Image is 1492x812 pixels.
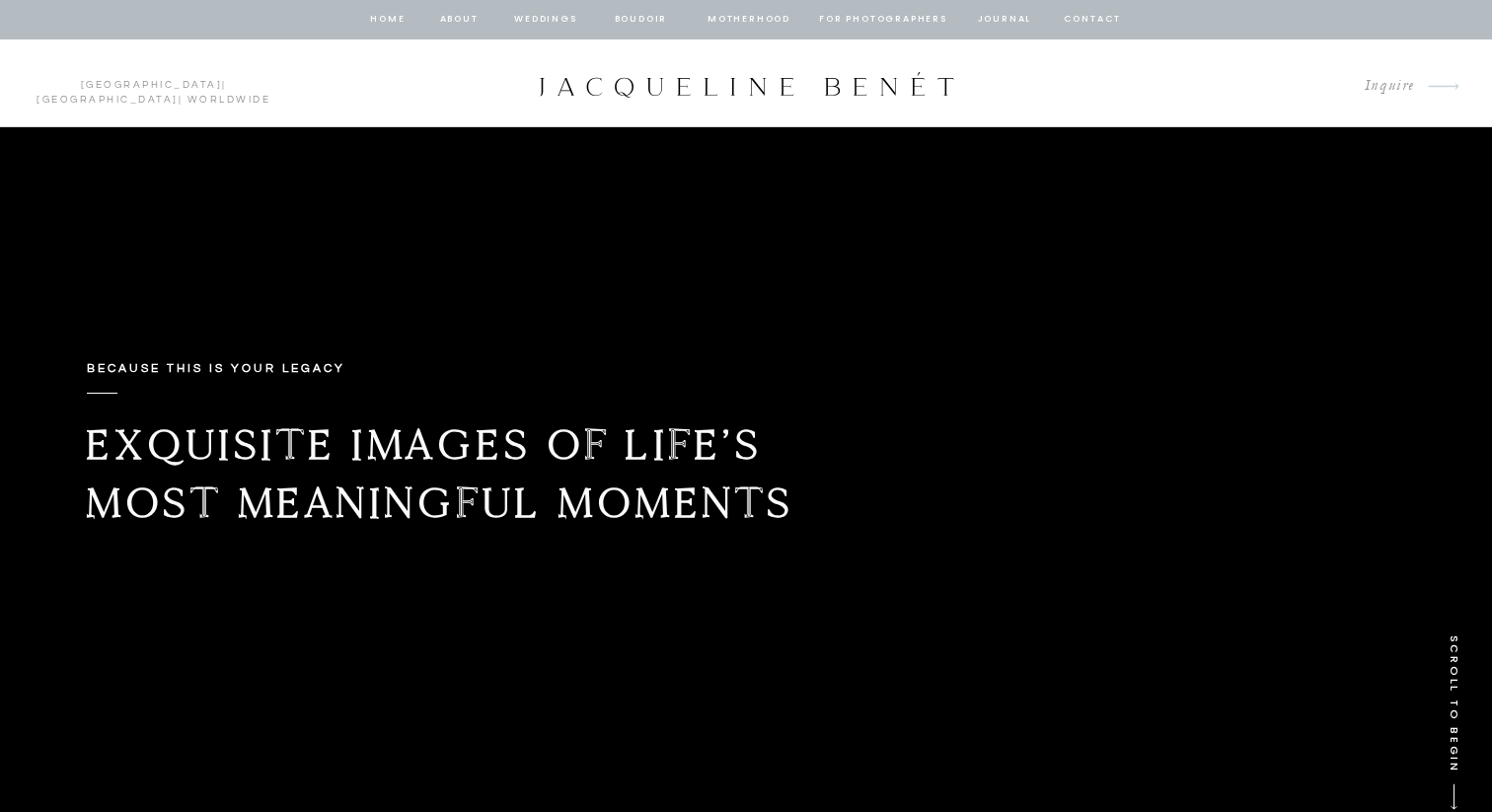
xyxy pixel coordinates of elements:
a: Motherhood [708,11,789,29]
a: BOUDOIR [613,11,669,29]
p: | | Worldwide [28,78,279,90]
a: home [369,11,407,29]
a: [GEOGRAPHIC_DATA] [81,80,223,90]
b: Exquisite images of life’s most meaningful moments [86,418,794,529]
a: contact [1061,11,1124,29]
a: for photographers [819,11,947,29]
b: Because this is your legacy [87,362,345,375]
a: Weddings [512,11,579,29]
a: [GEOGRAPHIC_DATA] [37,95,179,105]
a: journal [974,11,1035,29]
a: Inquire [1349,73,1415,100]
p: SCROLL TO BEGIN [1440,635,1463,802]
a: about [438,11,480,29]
